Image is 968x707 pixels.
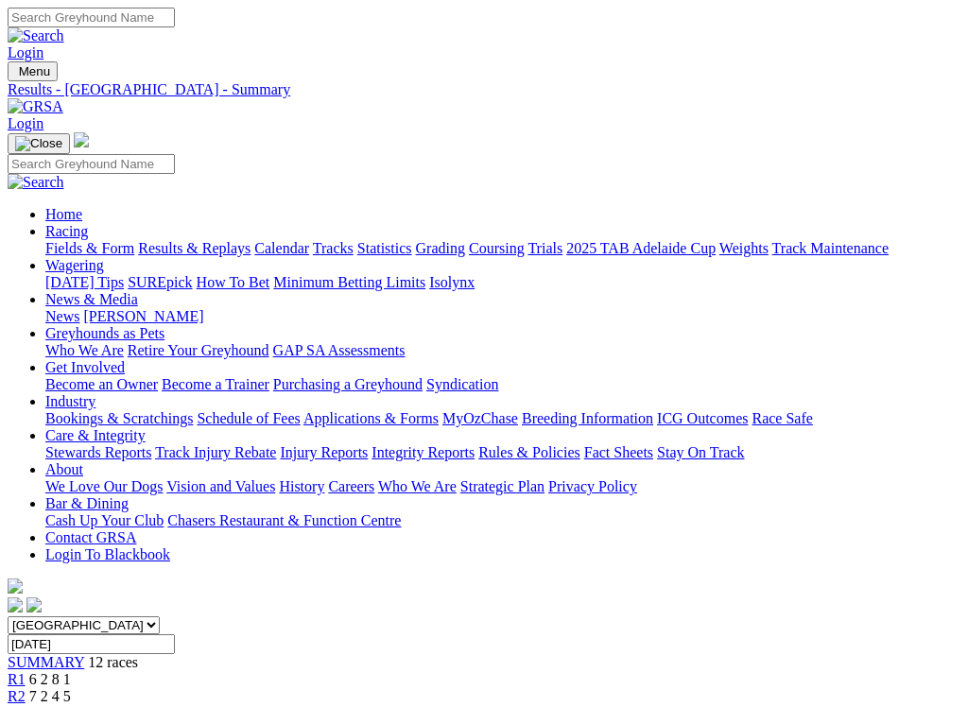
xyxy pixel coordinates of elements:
[8,44,43,60] a: Login
[328,478,374,494] a: Careers
[45,223,88,239] a: Racing
[166,478,275,494] a: Vision and Values
[469,240,525,256] a: Coursing
[128,342,269,358] a: Retire Your Greyhound
[657,410,748,426] a: ICG Outcomes
[45,393,95,409] a: Industry
[527,240,562,256] a: Trials
[442,410,518,426] a: MyOzChase
[162,376,269,392] a: Become a Trainer
[8,688,26,704] a: R2
[45,478,960,495] div: About
[45,325,164,341] a: Greyhounds as Pets
[138,240,251,256] a: Results & Replays
[45,240,960,257] div: Racing
[19,64,50,78] span: Menu
[8,174,64,191] img: Search
[15,136,62,151] img: Close
[657,444,744,460] a: Stay On Track
[45,512,960,529] div: Bar & Dining
[45,308,960,325] div: News & Media
[303,410,439,426] a: Applications & Forms
[719,240,769,256] a: Weights
[280,444,368,460] a: Injury Reports
[45,376,960,393] div: Get Involved
[8,98,63,115] img: GRSA
[566,240,716,256] a: 2025 TAB Adelaide Cup
[45,206,82,222] a: Home
[45,512,164,528] a: Cash Up Your Club
[45,410,193,426] a: Bookings & Scratchings
[8,654,84,670] a: SUMMARY
[584,444,653,460] a: Fact Sheets
[45,546,170,562] a: Login To Blackbook
[8,671,26,687] a: R1
[197,410,300,426] a: Schedule of Fees
[8,81,960,98] a: Results - [GEOGRAPHIC_DATA] - Summary
[752,410,812,426] a: Race Safe
[8,634,175,654] input: Select date
[548,478,637,494] a: Privacy Policy
[372,444,475,460] a: Integrity Reports
[460,478,544,494] a: Strategic Plan
[45,376,158,392] a: Become an Owner
[8,154,175,174] input: Search
[378,478,457,494] a: Who We Are
[8,115,43,131] a: Login
[416,240,465,256] a: Grading
[8,61,58,81] button: Toggle navigation
[8,133,70,154] button: Toggle navigation
[522,410,653,426] a: Breeding Information
[45,308,79,324] a: News
[45,257,104,273] a: Wagering
[8,8,175,27] input: Search
[254,240,309,256] a: Calendar
[197,274,270,290] a: How To Bet
[45,495,129,511] a: Bar & Dining
[29,671,71,687] span: 6 2 8 1
[45,529,136,545] a: Contact GRSA
[478,444,580,460] a: Rules & Policies
[279,478,324,494] a: History
[45,444,960,461] div: Care & Integrity
[772,240,889,256] a: Track Maintenance
[45,444,151,460] a: Stewards Reports
[128,274,192,290] a: SUREpick
[29,688,71,704] span: 7 2 4 5
[155,444,276,460] a: Track Injury Rebate
[45,291,138,307] a: News & Media
[83,308,203,324] a: [PERSON_NAME]
[273,342,406,358] a: GAP SA Assessments
[273,376,423,392] a: Purchasing a Greyhound
[26,597,42,612] img: twitter.svg
[88,654,138,670] span: 12 races
[357,240,412,256] a: Statistics
[426,376,498,392] a: Syndication
[8,597,23,612] img: facebook.svg
[8,578,23,594] img: logo-grsa-white.png
[167,512,401,528] a: Chasers Restaurant & Function Centre
[273,274,425,290] a: Minimum Betting Limits
[429,274,475,290] a: Isolynx
[45,342,124,358] a: Who We Are
[45,478,163,494] a: We Love Our Dogs
[45,274,960,291] div: Wagering
[45,240,134,256] a: Fields & Form
[74,132,89,147] img: logo-grsa-white.png
[8,27,64,44] img: Search
[45,359,125,375] a: Get Involved
[313,240,354,256] a: Tracks
[45,342,960,359] div: Greyhounds as Pets
[45,274,124,290] a: [DATE] Tips
[45,410,960,427] div: Industry
[45,427,146,443] a: Care & Integrity
[45,461,83,477] a: About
